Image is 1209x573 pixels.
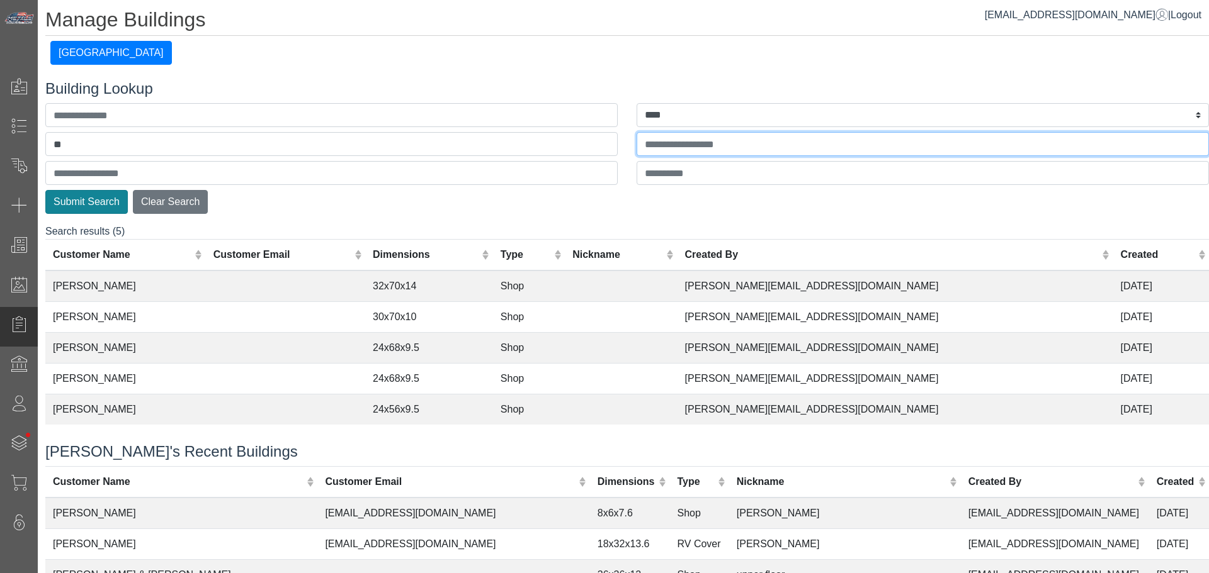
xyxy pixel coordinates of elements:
[493,302,565,333] td: Shop
[365,364,493,394] td: 24x68x9.5
[685,247,1099,262] div: Created By
[1113,364,1209,394] td: [DATE]
[729,498,961,529] td: [PERSON_NAME]
[985,9,1168,20] a: [EMAIL_ADDRESS][DOMAIN_NAME]
[45,80,1209,98] h4: Building Lookup
[1149,498,1209,529] td: [DATE]
[493,333,565,364] td: Shop
[598,474,656,489] div: Dimensions
[493,364,565,394] td: Shop
[590,528,670,559] td: 18x32x13.6
[365,302,493,333] td: 30x70x10
[45,528,317,559] td: [PERSON_NAME]
[501,247,551,262] div: Type
[1157,474,1195,489] div: Created
[678,333,1113,364] td: [PERSON_NAME][EMAIL_ADDRESS][DOMAIN_NAME]
[53,247,191,262] div: Customer Name
[1113,302,1209,333] td: [DATE]
[4,11,35,25] img: Metals Direct Inc Logo
[1113,394,1209,425] td: [DATE]
[373,247,479,262] div: Dimensions
[678,394,1113,425] td: [PERSON_NAME][EMAIL_ADDRESS][DOMAIN_NAME]
[45,443,1209,461] h4: [PERSON_NAME]'s Recent Buildings
[45,498,317,529] td: [PERSON_NAME]
[1113,333,1209,364] td: [DATE]
[590,498,670,529] td: 8x6x7.6
[53,474,304,489] div: Customer Name
[678,302,1113,333] td: [PERSON_NAME][EMAIL_ADDRESS][DOMAIN_NAME]
[493,394,565,425] td: Shop
[678,364,1113,394] td: [PERSON_NAME][EMAIL_ADDRESS][DOMAIN_NAME]
[737,474,947,489] div: Nickname
[493,270,565,302] td: Shop
[12,414,44,455] span: •
[1171,9,1201,20] span: Logout
[961,498,1149,529] td: [EMAIL_ADDRESS][DOMAIN_NAME]
[365,333,493,364] td: 24x68x9.5
[213,247,351,262] div: Customer Email
[1121,247,1195,262] div: Created
[961,528,1149,559] td: [EMAIL_ADDRESS][DOMAIN_NAME]
[133,190,208,214] button: Clear Search
[45,333,206,364] td: [PERSON_NAME]
[1113,270,1209,302] td: [DATE]
[50,47,172,58] a: [GEOGRAPHIC_DATA]
[325,474,576,489] div: Customer Email
[45,270,206,302] td: [PERSON_NAME]
[45,302,206,333] td: [PERSON_NAME]
[317,498,589,529] td: [EMAIL_ADDRESS][DOMAIN_NAME]
[45,224,1209,428] div: Search results (5)
[365,394,493,425] td: 24x56x9.5
[45,190,128,214] button: Submit Search
[1149,528,1209,559] td: [DATE]
[670,498,729,529] td: Shop
[50,41,172,65] button: [GEOGRAPHIC_DATA]
[729,528,961,559] td: [PERSON_NAME]
[985,8,1201,23] div: |
[45,364,206,394] td: [PERSON_NAME]
[968,474,1135,489] div: Created By
[45,8,1209,36] h1: Manage Buildings
[572,247,663,262] div: Nickname
[670,528,729,559] td: RV Cover
[45,394,206,425] td: [PERSON_NAME]
[317,528,589,559] td: [EMAIL_ADDRESS][DOMAIN_NAME]
[678,474,715,489] div: Type
[678,270,1113,302] td: [PERSON_NAME][EMAIL_ADDRESS][DOMAIN_NAME]
[365,270,493,302] td: 32x70x14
